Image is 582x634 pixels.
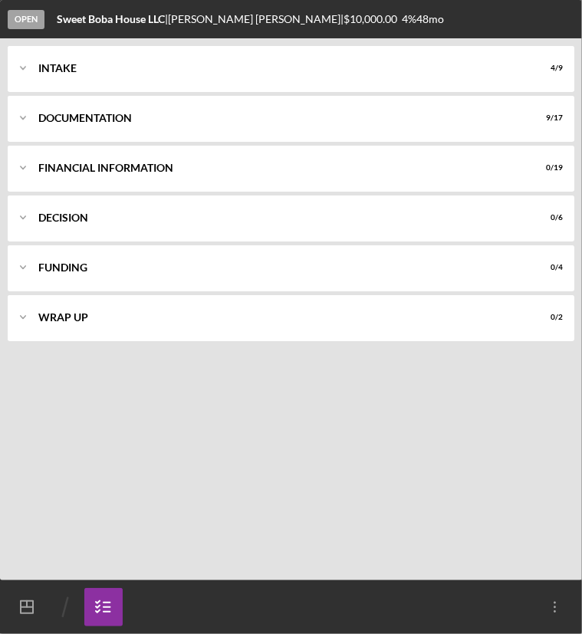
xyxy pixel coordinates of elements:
div: Documentation [38,113,524,123]
div: 4 / 9 [535,64,563,73]
div: 48 mo [416,13,444,25]
div: Wrap Up [38,313,524,322]
div: | [57,13,168,25]
div: Intake [38,64,524,73]
div: Open [8,10,44,29]
div: $10,000.00 [344,13,402,25]
div: Funding [38,263,524,272]
b: Sweet Boba House LLC [57,12,165,25]
div: [PERSON_NAME] [PERSON_NAME] | [168,13,344,25]
div: 4 % [402,13,416,25]
div: 0 / 2 [535,313,563,322]
div: 0 / 6 [535,213,563,222]
div: 0 / 19 [535,163,563,172]
div: Financial Information [38,163,524,172]
div: 0 / 4 [535,263,563,272]
div: Decision [38,213,524,222]
div: 9 / 17 [535,113,563,123]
